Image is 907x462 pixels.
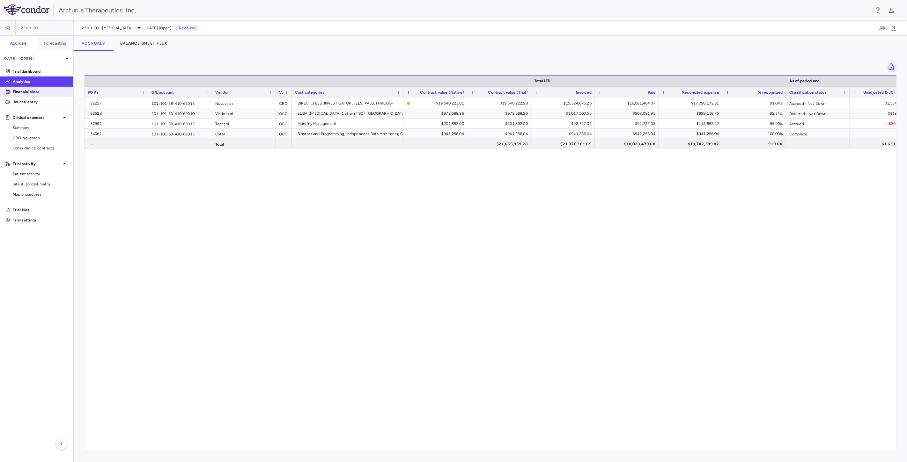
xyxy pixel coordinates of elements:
div: 91.04% [728,98,783,108]
span: Vendor [215,90,229,95]
div: $19,540,222.98 [473,98,528,108]
div: $941,256.04 [664,129,719,139]
span: Paid [648,90,655,95]
div: Deferred - Net Down [786,108,850,118]
span: Site & lab cost matrix [13,181,68,187]
span: Reconciled expense [682,90,719,95]
div: Accrued - Net Down [786,98,850,108]
p: Trial files [13,207,68,213]
span: Cost categories [295,90,324,95]
div: $201,892.00 [409,119,464,129]
div: Visdemeri [212,108,276,118]
div: 55.90% [728,119,783,129]
span: As of period end [789,79,820,83]
div: $941,256.04 [537,129,592,139]
span: [MEDICAL_DATA] [102,25,133,31]
div: $972,588.26 [409,108,464,119]
div: — [90,139,145,149]
span: 2303-01 [82,25,100,31]
div: 100.00% [728,129,783,139]
div: $941,256.04 [473,129,528,139]
div: 101-101-58-410-62015 [148,129,212,139]
p: Trial dashboard [13,69,68,74]
span: Total LTD [534,79,550,83]
div: $18,023,479.08 [601,139,655,149]
div: OCC [276,119,292,128]
span: You do not have permission to lock or unlock grids [883,61,897,72]
span: Contract value (Native) [420,90,464,95]
div: 32951 [90,119,145,129]
div: Total [212,139,276,149]
div: 32227 [90,98,145,108]
div: ELISA ([MEDICAL_DATA] 1 strain TBD), [GEOGRAPHIC_DATA] (5 strains TBD), [GEOGRAPHIC_DATA] ([MEDIC... [298,108,629,119]
div: 32628 [90,108,145,119]
div: $941,256.04 [409,129,464,139]
p: [DATE] (Open) [3,56,63,61]
div: Novotech [212,98,276,108]
p: Financial close [13,89,68,95]
div: $19,540,223.01 [413,98,464,108]
div: $1,017,503.53 [537,108,592,119]
div: 101-101-58-410-62015 [148,119,212,128]
span: [DATE] (Open) [145,25,171,31]
span: Invoiced [576,90,592,95]
span: Other clinical contracts [13,145,68,151]
div: Arcturus Therapeutics, Inc. [59,5,870,15]
div: 91.16% [728,139,783,149]
span: Vendor type [279,90,283,95]
div: Cytel [212,129,276,139]
span: CRO Novotech [13,135,68,141]
span: G/L account [151,90,174,95]
div: Biostats and Programming, Independent Data Monitoring Committee, Management [298,129,446,139]
p: Clinical expenses [13,115,61,120]
div: $112,852.22 [664,119,719,129]
div: OCC [276,108,292,118]
div: CRO [276,98,292,108]
div: Monthly Management [298,119,400,129]
span: The contract record and uploaded budget values do not match. Please review the contract record an... [407,98,464,108]
h6: Accruals [10,40,26,46]
div: $19,324,675.26 [537,98,592,108]
span: Classification status [789,90,827,95]
div: OCC [276,129,292,139]
p: Reviewer [176,25,198,31]
div: $19,742,399.82 [664,139,719,149]
span: Summary [13,125,68,131]
div: Accrued [786,119,850,128]
p: Analytics [13,79,68,84]
div: $16,081,404.07 [601,98,655,108]
span: PO #s [88,90,99,95]
div: $201,892.00 [473,119,528,129]
div: $898,118.75 [664,108,719,119]
div: Complete [786,129,850,139]
button: Balance Sheet Flux [113,36,175,51]
div: $972,588.26 [473,108,528,119]
p: Trial activity [13,161,61,167]
button: Accruals [74,36,113,51]
div: $21,655,959.28 [473,139,528,149]
div: 34061 [90,129,145,139]
div: $908,091.95 [601,108,655,119]
div: $21,376,161.85 [537,139,592,149]
div: $941,256.04 [601,129,655,139]
div: $92,727.02 [537,119,592,129]
div: Techsol [212,119,276,128]
span: % recognized [758,90,783,95]
div: $17,790,172.81 [664,98,719,108]
img: logo-full-BYUhSk78.svg [4,4,49,15]
div: DIRECT_FEES, INVESTIGATOR_FEES, PASS_THROUGH [298,98,400,108]
div: 101-101-58-410-62015 [148,98,212,108]
h6: Forecasting [44,40,67,46]
div: $92,727.02 [601,119,655,129]
span: 2303-01 [21,25,39,31]
span: Patient activity [13,171,68,177]
div: 92.34% [728,108,783,119]
p: Journal entry [13,99,68,105]
span: Contract value (Trial) [488,90,528,95]
span: Map procedures [13,191,68,197]
p: Trial settings [13,217,68,223]
div: 101-101-10-410-62010 [148,108,212,118]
